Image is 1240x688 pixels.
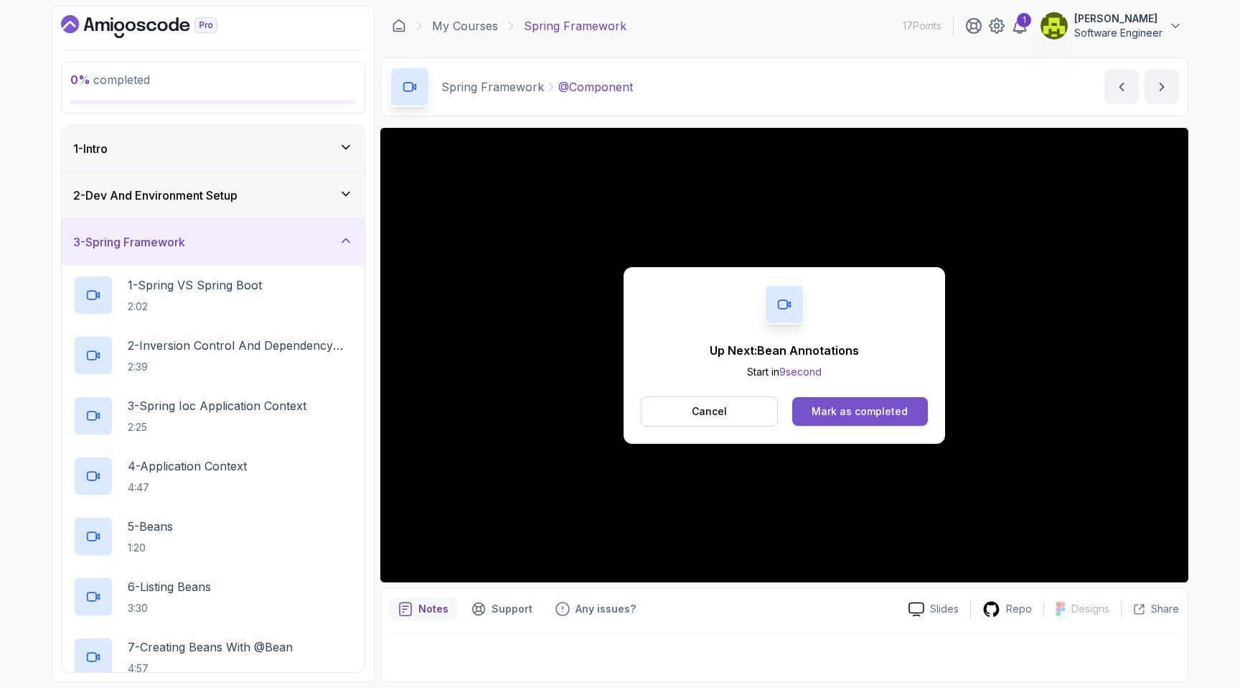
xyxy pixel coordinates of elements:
[418,602,448,616] p: Notes
[73,233,185,251] h3: 3 - Spring Framework
[70,73,90,87] span: 0 %
[432,17,498,34] a: My Courses
[1145,70,1179,104] button: next content
[73,335,353,376] button: 2-Inversion Control And Dependency Injection2:39
[971,600,1043,618] a: Repo
[441,78,544,96] p: Spring Framework
[692,404,727,419] p: Cancel
[558,78,633,96] p: @Component
[73,516,353,557] button: 5-Beans1:20
[70,73,150,87] span: completed
[128,518,173,535] p: 5 - Beans
[1041,12,1068,39] img: user profile image
[897,602,970,617] a: Slides
[128,578,211,595] p: 6 - Listing Beans
[73,140,108,157] h3: 1 - Intro
[128,457,247,475] p: 4 - Application Context
[128,480,247,495] p: 4:47
[576,602,636,616] p: Any issues?
[128,337,353,354] p: 2 - Inversion Control And Dependency Injection
[792,397,928,426] button: Mark as completed
[1040,11,1183,40] button: user profile image[PERSON_NAME]Software Engineer
[73,396,353,436] button: 3-Spring Ioc Application Context2:25
[710,365,859,379] p: Start in
[492,602,532,616] p: Support
[128,360,353,374] p: 2:39
[128,420,306,434] p: 2:25
[62,126,365,172] button: 1-Intro
[392,19,406,33] a: Dashboard
[463,598,541,620] button: Support button
[812,404,908,419] div: Mark as completed
[128,299,262,314] p: 2:02
[1151,602,1179,616] p: Share
[1121,602,1179,616] button: Share
[128,541,173,555] p: 1:20
[547,598,644,620] button: Feedback button
[1011,17,1028,34] a: 1
[524,17,626,34] p: Spring Framework
[73,187,238,204] h3: 2 - Dev And Environment Setup
[903,19,941,33] p: 17 Points
[779,366,822,378] span: 9 second
[1071,602,1109,616] p: Designs
[128,661,293,676] p: 4:57
[1006,602,1032,616] p: Repo
[73,637,353,677] button: 7-Creating Beans With @Bean4:57
[128,397,306,414] p: 3 - Spring Ioc Application Context
[1104,70,1139,104] button: previous content
[1074,26,1162,40] p: Software Engineer
[62,172,365,218] button: 2-Dev And Environment Setup
[710,342,859,359] p: Up Next: Bean Annotations
[380,128,1188,582] iframe: 9 - @Component
[1017,13,1031,27] div: 1
[73,577,353,617] button: 6-Listing Beans3:30
[62,219,365,265] button: 3-Spring Framework
[1074,11,1162,26] p: [PERSON_NAME]
[128,276,262,294] p: 1 - Spring VS Spring Boot
[73,456,353,496] button: 4-Application Context4:47
[390,598,457,620] button: notes button
[73,275,353,315] button: 1-Spring VS Spring Boot2:02
[128,638,293,656] p: 7 - Creating Beans With @Bean
[128,601,211,615] p: 3:30
[930,602,959,616] p: Slides
[641,396,778,427] button: Cancel
[61,15,250,38] a: Dashboard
